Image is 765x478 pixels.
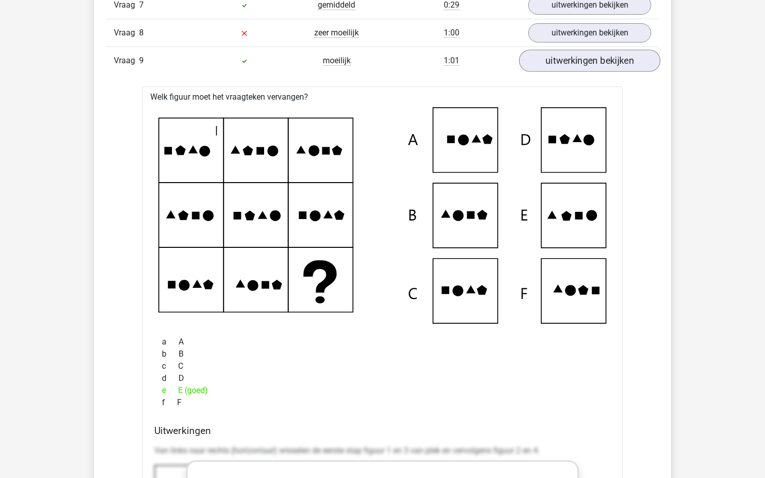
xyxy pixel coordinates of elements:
span: c [162,360,178,372]
div: F [154,397,611,409]
p: Van links naar rechts (horizontaal) wisselen de eerste stap figuur 1 en 3 van plek en vervolgens ... [154,445,611,457]
div: E (goed) [154,384,611,397]
span: 1:01 [444,56,459,66]
span: b [162,348,179,360]
span: 8 [139,28,144,37]
span: a [162,336,179,348]
span: zeer moeilijk [314,28,359,38]
a: uitwerkingen bekijken [528,23,651,42]
span: 9 [139,56,144,65]
div: D [154,372,611,384]
div: B [154,348,611,360]
span: Vraag [114,55,139,67]
span: e [162,384,178,397]
span: d [162,372,179,384]
div: A [154,336,611,348]
h4: Uitwerkingen [154,425,611,437]
span: moeilijk [323,56,351,66]
a: uitwerkingen bekijken [519,50,660,72]
span: f [162,397,177,409]
span: Vraag [114,27,139,39]
div: C [154,360,611,372]
span: 1:00 [444,28,459,38]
